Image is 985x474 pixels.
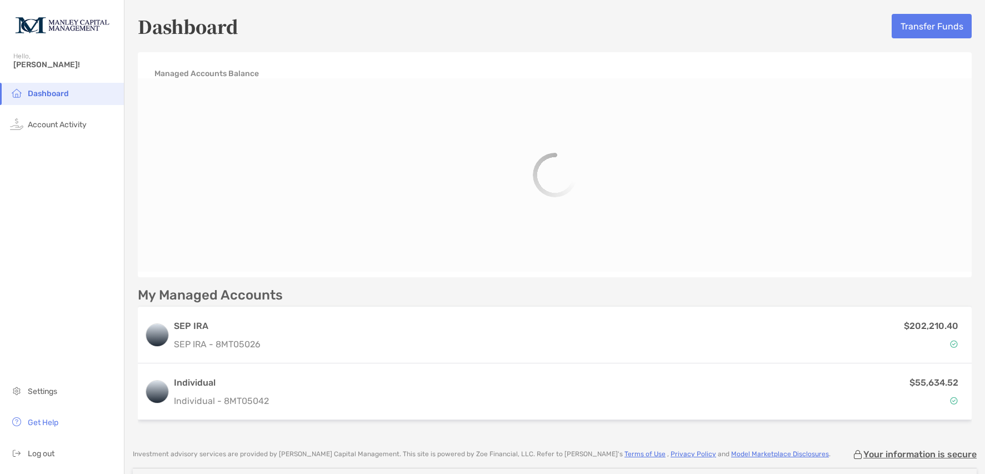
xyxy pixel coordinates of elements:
p: Individual - 8MT05042 [174,394,269,408]
span: Log out [28,449,54,458]
p: Investment advisory services are provided by [PERSON_NAME] Capital Management . This site is powe... [133,450,831,458]
img: get-help icon [10,415,23,428]
img: Account Status icon [950,397,958,405]
img: settings icon [10,384,23,397]
img: household icon [10,86,23,99]
h3: SEP IRA [174,320,261,333]
span: Account Activity [28,120,87,129]
img: Account Status icon [950,340,958,348]
button: Transfer Funds [892,14,972,38]
span: Dashboard [28,89,69,98]
span: Get Help [28,418,58,427]
h5: Dashboard [138,13,238,39]
p: SEP IRA - 8MT05026 [174,337,261,351]
span: Settings [28,387,57,396]
a: Model Marketplace Disclosures [731,450,829,458]
h3: Individual [174,376,269,390]
p: Your information is secure [863,449,977,460]
p: $55,634.52 [909,376,958,390]
p: $202,210.40 [904,319,958,333]
h4: Managed Accounts Balance [154,69,259,78]
a: Privacy Policy [671,450,716,458]
p: My Managed Accounts [138,288,283,302]
img: logo account [146,381,168,403]
img: logout icon [10,446,23,460]
img: Zoe Logo [13,4,111,44]
img: activity icon [10,117,23,131]
img: logo account [146,324,168,346]
span: [PERSON_NAME]! [13,60,117,69]
a: Terms of Use [624,450,666,458]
